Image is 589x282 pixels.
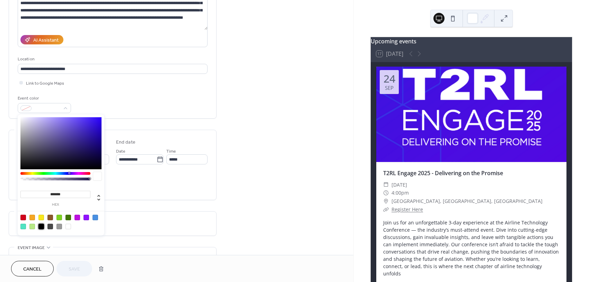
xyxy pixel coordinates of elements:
[371,37,572,45] div: Upcoming events
[20,224,26,229] div: #50E3C2
[56,215,62,220] div: #7ED321
[20,215,26,220] div: #D0021B
[385,85,394,91] div: Sep
[392,206,423,213] a: Register Here
[383,181,389,189] div: ​
[376,219,566,277] div: Join us for an unforgettable 3-day experience at the Airline Technology Conference — the industry...
[74,215,80,220] div: #BD10E0
[56,224,62,229] div: #9B9B9B
[38,215,44,220] div: #F8E71C
[392,181,407,189] span: [DATE]
[18,244,45,251] span: Event image
[47,224,53,229] div: #4A4A4A
[116,148,125,155] span: Date
[383,197,389,205] div: ​
[384,74,395,84] div: 24
[18,95,70,102] div: Event color
[392,197,543,205] span: [GEOGRAPHIC_DATA], [GEOGRAPHIC_DATA], [GEOGRAPHIC_DATA]
[11,261,54,276] button: Cancel
[38,224,44,229] div: #000000
[29,224,35,229] div: #B8E986
[83,215,89,220] div: #9013FE
[23,266,42,273] span: Cancel
[65,224,71,229] div: #FFFFFF
[65,215,71,220] div: #417505
[166,148,176,155] span: Time
[29,215,35,220] div: #F5A623
[20,203,90,207] label: hex
[20,35,63,44] button: AI Assistant
[33,37,59,44] div: AI Assistant
[383,189,389,197] div: ​
[383,205,389,214] div: ​
[383,169,503,177] a: T2RL Engage 2025 - Delivering on the Promise
[47,215,53,220] div: #8B572A
[18,55,206,63] div: Location
[26,80,64,87] span: Link to Google Maps
[392,189,409,197] span: 4:00pm
[116,139,135,146] div: End date
[93,215,98,220] div: #4A90E2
